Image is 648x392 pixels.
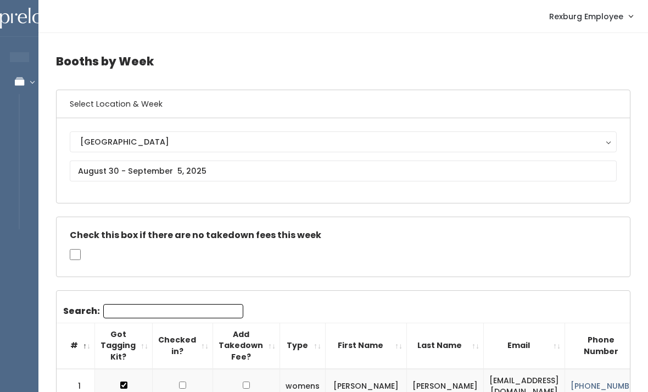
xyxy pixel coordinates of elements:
[213,323,280,368] th: Add Takedown Fee?: activate to sort column ascending
[571,380,642,391] a: [PHONE_NUMBER]
[153,323,213,368] th: Checked in?: activate to sort column ascending
[57,323,95,368] th: #: activate to sort column descending
[70,230,617,240] h5: Check this box if there are no takedown fees this week
[103,304,243,318] input: Search:
[326,323,407,368] th: First Name: activate to sort column ascending
[280,323,326,368] th: Type: activate to sort column ascending
[70,131,617,152] button: [GEOGRAPHIC_DATA]
[56,46,630,76] h4: Booths by Week
[538,4,644,28] a: Rexburg Employee
[57,90,630,118] h6: Select Location & Week
[484,323,565,368] th: Email: activate to sort column ascending
[80,136,606,148] div: [GEOGRAPHIC_DATA]
[95,323,153,368] th: Got Tagging Kit?: activate to sort column ascending
[565,323,648,368] th: Phone Number: activate to sort column ascending
[407,323,484,368] th: Last Name: activate to sort column ascending
[63,304,243,318] label: Search:
[549,10,623,23] span: Rexburg Employee
[70,161,617,181] input: August 30 - September 5, 2025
